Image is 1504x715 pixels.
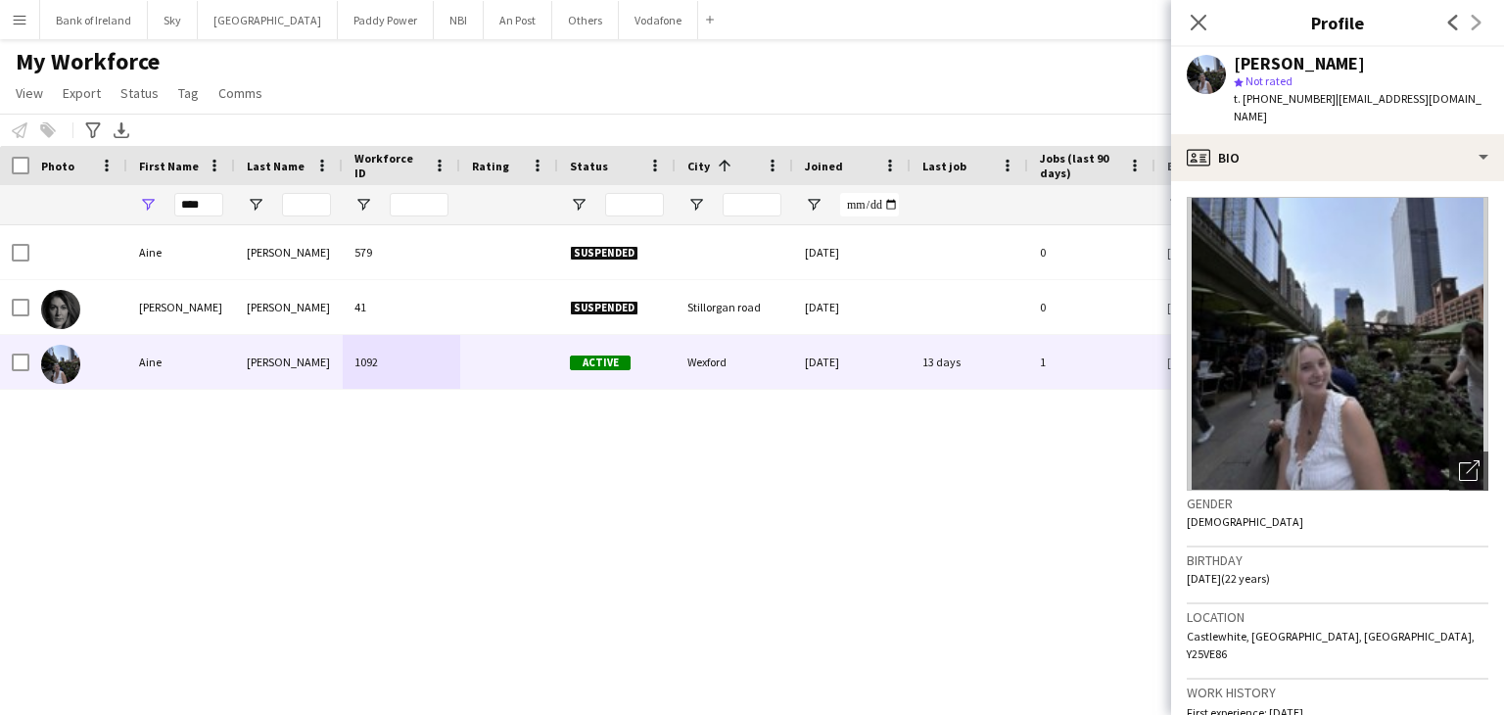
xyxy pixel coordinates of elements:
[174,193,223,216] input: First Name Filter Input
[1028,225,1155,279] div: 0
[127,225,235,279] div: Aine
[570,356,631,370] span: Active
[1028,280,1155,334] div: 0
[343,335,460,389] div: 1092
[235,280,343,334] div: [PERSON_NAME]
[63,84,101,102] span: Export
[1187,514,1303,529] span: [DEMOGRAPHIC_DATA]
[338,1,434,39] button: Paddy Power
[1171,10,1504,35] h3: Profile
[1187,629,1475,661] span: Castlewhite, [GEOGRAPHIC_DATA], [GEOGRAPHIC_DATA], Y25VE86
[235,335,343,389] div: [PERSON_NAME]
[552,1,619,39] button: Others
[178,84,199,102] span: Tag
[1167,196,1185,214] button: Open Filter Menu
[390,193,448,216] input: Workforce ID Filter Input
[793,335,911,389] div: [DATE]
[1187,495,1488,512] h3: Gender
[218,84,262,102] span: Comms
[1167,159,1198,173] span: Email
[1187,571,1270,586] span: [DATE] (22 years)
[41,290,80,329] img: Elaine Mcguinness
[16,47,160,76] span: My Workforce
[605,193,664,216] input: Status Filter Input
[343,225,460,279] div: 579
[127,280,235,334] div: [PERSON_NAME]
[110,119,133,142] app-action-btn: Export XLSX
[139,159,199,173] span: First Name
[911,335,1028,389] div: 13 days
[1234,55,1365,72] div: [PERSON_NAME]
[41,159,74,173] span: Photo
[1028,335,1155,389] div: 1
[1040,151,1120,180] span: Jobs (last 90 days)
[282,193,331,216] input: Last Name Filter Input
[16,84,43,102] span: View
[40,1,148,39] button: Bank of Ireland
[570,159,608,173] span: Status
[55,80,109,106] a: Export
[793,280,911,334] div: [DATE]
[484,1,552,39] button: An Post
[113,80,166,106] a: Status
[211,80,270,106] a: Comms
[570,301,638,315] span: Suspended
[127,335,235,389] div: Aine
[1187,197,1488,491] img: Crew avatar or photo
[1187,551,1488,569] h3: Birthday
[148,1,198,39] button: Sky
[1449,452,1488,491] div: Open photos pop-in
[139,196,157,214] button: Open Filter Menu
[170,80,207,106] a: Tag
[805,196,822,214] button: Open Filter Menu
[120,84,159,102] span: Status
[1234,91,1481,123] span: | [EMAIL_ADDRESS][DOMAIN_NAME]
[619,1,698,39] button: Vodafone
[805,159,843,173] span: Joined
[1234,91,1336,106] span: t. [PHONE_NUMBER]
[793,225,911,279] div: [DATE]
[687,196,705,214] button: Open Filter Menu
[198,1,338,39] button: [GEOGRAPHIC_DATA]
[676,280,793,334] div: Stillorgan road
[247,159,305,173] span: Last Name
[343,280,460,334] div: 41
[472,159,509,173] span: Rating
[840,193,899,216] input: Joined Filter Input
[81,119,105,142] app-action-btn: Advanced filters
[723,193,781,216] input: City Filter Input
[1187,608,1488,626] h3: Location
[687,159,710,173] span: City
[1171,134,1504,181] div: Bio
[570,246,638,261] span: Suspended
[8,80,51,106] a: View
[922,159,966,173] span: Last job
[1245,73,1292,88] span: Not rated
[235,225,343,279] div: [PERSON_NAME]
[354,151,425,180] span: Workforce ID
[434,1,484,39] button: NBI
[247,196,264,214] button: Open Filter Menu
[354,196,372,214] button: Open Filter Menu
[570,196,587,214] button: Open Filter Menu
[1187,684,1488,701] h3: Work history
[676,335,793,389] div: Wexford
[41,345,80,384] img: Aine Doran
